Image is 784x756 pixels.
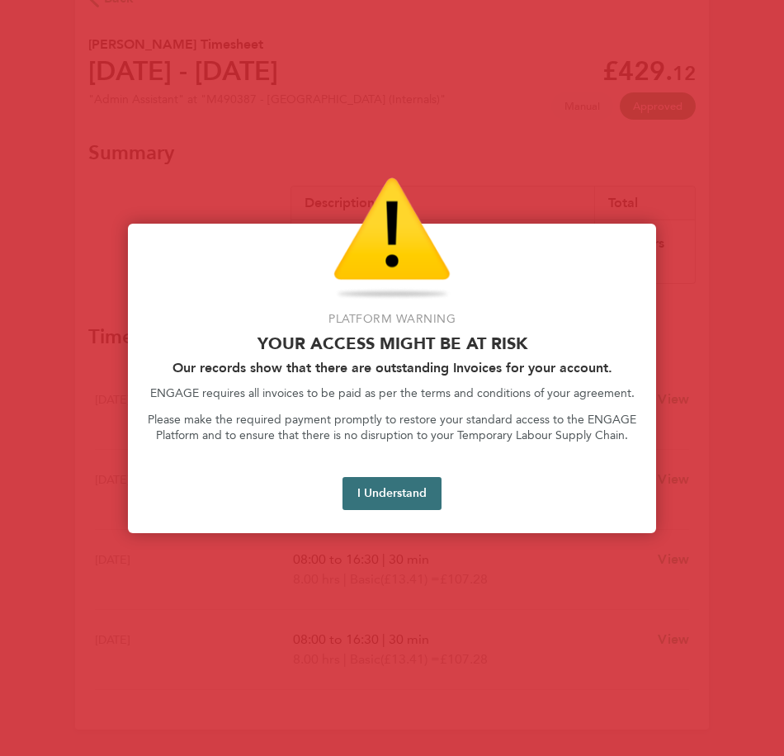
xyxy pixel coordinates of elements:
img: Warning Icon [333,177,451,301]
button: I Understand [342,477,442,510]
h2: Our records show that there are outstanding Invoices for your account. [148,360,636,376]
div: Access At Risk [128,224,656,533]
p: ENGAGE requires all invoices to be paid as per the terms and conditions of your agreement. [148,385,636,402]
p: Platform Warning [148,311,636,328]
p: Your access might be at risk [148,333,636,353]
p: Please make the required payment promptly to restore your standard access to the ENGAGE Platform ... [148,412,636,444]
